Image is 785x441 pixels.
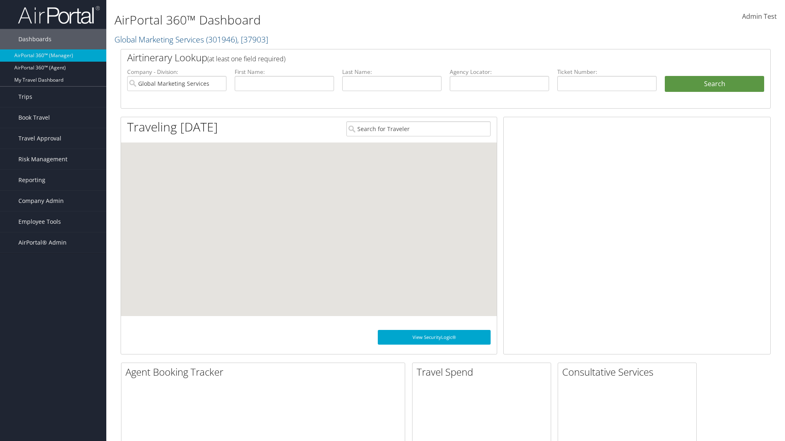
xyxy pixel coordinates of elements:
[18,29,52,49] span: Dashboards
[742,12,777,21] span: Admin Test
[450,68,549,76] label: Agency Locator:
[346,121,491,136] input: Search for Traveler
[18,5,100,24] img: airportal-logo.png
[18,170,45,190] span: Reporting
[207,54,285,63] span: (at least one field required)
[127,51,710,65] h2: Airtinerary Lookup
[237,34,268,45] span: , [ 37903 ]
[18,87,32,107] span: Trips
[557,68,657,76] label: Ticket Number:
[378,330,491,345] a: View SecurityLogic®
[665,76,764,92] button: Search
[127,68,227,76] label: Company - Division:
[562,365,696,379] h2: Consultative Services
[126,365,405,379] h2: Agent Booking Tracker
[742,4,777,29] a: Admin Test
[114,11,556,29] h1: AirPortal 360™ Dashboard
[235,68,334,76] label: First Name:
[342,68,442,76] label: Last Name:
[114,34,268,45] a: Global Marketing Services
[127,118,218,136] h1: Traveling [DATE]
[206,34,237,45] span: ( 301946 )
[18,149,67,169] span: Risk Management
[18,107,50,128] span: Book Travel
[18,232,67,253] span: AirPortal® Admin
[417,365,551,379] h2: Travel Spend
[18,212,61,232] span: Employee Tools
[18,191,64,211] span: Company Admin
[18,128,61,149] span: Travel Approval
